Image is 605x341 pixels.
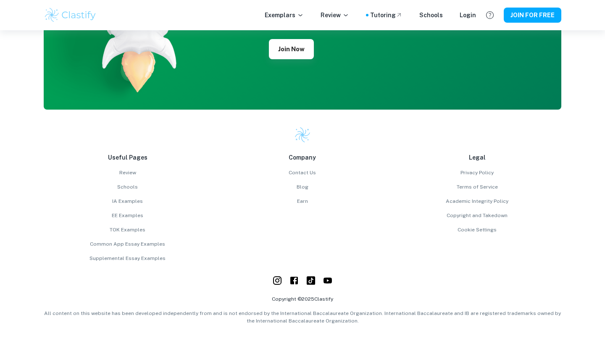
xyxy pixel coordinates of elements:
[44,212,212,219] a: EE Examples
[218,153,387,162] p: Company
[44,295,561,303] p: Copyright © 2025 Clastify
[44,197,212,205] a: IA Examples
[44,254,212,262] a: Supplemental Essay Examples
[218,197,387,205] a: Earn
[44,240,212,248] a: Common App Essay Examples
[393,197,561,205] a: Academic Integrity Policy
[44,169,212,176] a: Review
[393,226,561,233] a: Cookie Settings
[44,226,212,233] a: TOK Examples
[323,275,333,289] a: YouTube
[289,275,299,289] a: Facebook
[483,8,497,22] button: Help and Feedback
[504,8,561,23] button: JOIN FOR FREE
[218,169,387,176] a: Contact Us
[370,10,402,20] a: Tutoring
[44,153,212,162] p: Useful Pages
[44,310,561,325] p: All content on this website has been developed independently from and is not endorsed by the Inte...
[218,183,387,191] a: Blog
[393,169,561,176] a: Privacy Policy
[272,275,282,289] a: Instagram
[44,7,97,24] img: Clastify logo
[393,183,561,191] a: Terms of Service
[393,212,561,219] a: Copyright and Takedown
[306,275,316,289] a: YouTube
[393,153,561,162] p: Legal
[44,183,212,191] a: Schools
[419,10,443,20] a: Schools
[294,126,311,143] img: Clastify logo
[460,10,476,20] a: Login
[321,10,349,20] p: Review
[269,45,314,52] a: Join Now
[265,10,304,20] p: Exemplars
[269,39,314,59] button: Join Now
